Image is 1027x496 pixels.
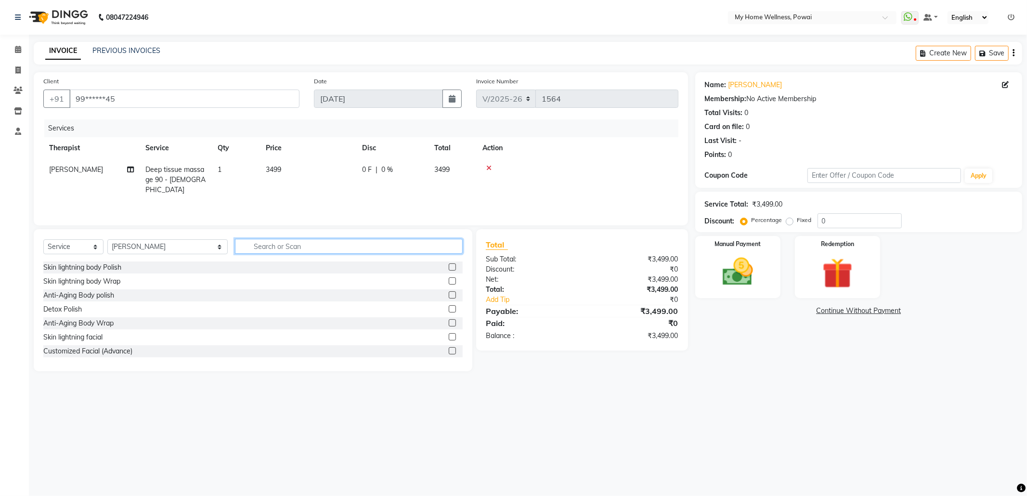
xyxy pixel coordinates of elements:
[582,317,686,329] div: ₹0
[429,137,477,159] th: Total
[49,165,103,174] span: [PERSON_NAME]
[43,332,103,342] div: Skin lightning facial
[43,318,114,328] div: Anti-Aging Body Wrap
[599,295,686,305] div: ₹0
[705,80,727,90] div: Name:
[582,285,686,295] div: ₹3,499.00
[745,108,749,118] div: 0
[477,137,678,159] th: Action
[479,295,599,305] a: Add Tip
[92,46,160,55] a: PREVIOUS INVOICES
[43,262,121,273] div: Skin lightning body Polish
[753,199,783,209] div: ₹3,499.00
[705,170,807,181] div: Coupon Code
[705,216,735,226] div: Discount:
[479,305,582,317] div: Payable:
[705,94,747,104] div: Membership:
[705,150,727,160] div: Points:
[218,165,221,174] span: 1
[235,239,463,254] input: Search or Scan
[582,254,686,264] div: ₹3,499.00
[965,169,992,183] button: Apply
[705,136,737,146] div: Last Visit:
[479,254,582,264] div: Sub Total:
[479,274,582,285] div: Net:
[582,274,686,285] div: ₹3,499.00
[486,240,508,250] span: Total
[45,42,81,60] a: INVOICE
[43,304,82,314] div: Detox Polish
[705,94,1013,104] div: No Active Membership
[705,122,744,132] div: Card on file:
[212,137,260,159] th: Qty
[25,4,91,31] img: logo
[739,136,742,146] div: -
[376,165,377,175] span: |
[705,108,743,118] div: Total Visits:
[582,264,686,274] div: ₹0
[260,137,356,159] th: Price
[728,80,782,90] a: [PERSON_NAME]
[797,216,812,224] label: Fixed
[705,199,749,209] div: Service Total:
[975,46,1009,61] button: Save
[43,90,70,108] button: +91
[43,276,120,287] div: Skin lightning body Wrap
[314,77,327,86] label: Date
[43,346,132,356] div: Customized Facial (Advance)
[356,137,429,159] th: Disc
[266,165,281,174] span: 3499
[746,122,750,132] div: 0
[434,165,450,174] span: 3499
[582,331,686,341] div: ₹3,499.00
[479,285,582,295] div: Total:
[479,317,582,329] div: Paid:
[43,137,140,159] th: Therapist
[145,165,206,194] span: Deep tissue massage 90 - [DEMOGRAPHIC_DATA]
[916,46,971,61] button: Create New
[752,216,782,224] label: Percentage
[821,240,854,248] label: Redemption
[476,77,518,86] label: Invoice Number
[728,150,732,160] div: 0
[381,165,393,175] span: 0 %
[69,90,299,108] input: Search by Name/Mobile/Email/Code
[106,4,148,31] b: 08047224946
[44,119,686,137] div: Services
[813,254,862,292] img: _gift.svg
[715,240,761,248] label: Manual Payment
[140,137,212,159] th: Service
[713,254,763,289] img: _cash.svg
[582,305,686,317] div: ₹3,499.00
[362,165,372,175] span: 0 F
[43,290,114,300] div: Anti-Aging Body polish
[807,168,962,183] input: Enter Offer / Coupon Code
[479,331,582,341] div: Balance :
[479,264,582,274] div: Discount:
[697,306,1020,316] a: Continue Without Payment
[43,77,59,86] label: Client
